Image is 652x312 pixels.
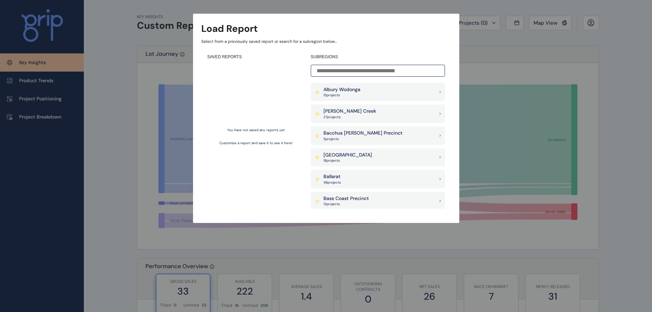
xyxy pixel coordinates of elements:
p: 27 project s [323,115,376,120]
h4: SUBREGIONS [311,54,445,60]
p: 18 project s [323,158,372,163]
p: 15 project s [323,93,360,98]
p: Ballarat [323,173,341,180]
p: 13 project s [323,202,369,207]
p: Customize a report and save it to see it here! [219,141,293,146]
p: You have not saved any reports yet [227,128,285,133]
p: Albury Wodonga [323,86,360,93]
h4: SAVED REPORTS [207,54,305,60]
p: Select from a previously saved report or search for a subregion below... [201,39,451,45]
p: 48 project s [323,180,341,185]
p: 5 project s [323,137,402,141]
p: Bass Coast Precinct [323,195,369,202]
p: [GEOGRAPHIC_DATA] [323,152,372,159]
p: [PERSON_NAME] Creek [323,108,376,115]
h3: Load Report [201,22,258,35]
p: Bacchus [PERSON_NAME] Precinct [323,130,402,137]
